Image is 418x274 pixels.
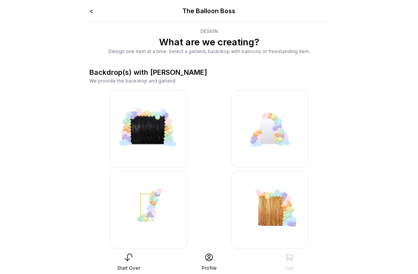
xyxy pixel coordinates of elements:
[110,171,187,248] img: -
[89,78,329,84] div: We provide the backdrop and garland.
[117,265,140,271] div: Start Over
[110,90,187,168] img: -
[89,67,207,78] div: Backdrop(s) with [PERSON_NAME]
[231,171,308,248] img: -
[202,265,217,271] div: Profile
[89,28,329,34] div: Design
[89,36,329,48] p: What are we creating?
[89,7,93,15] a: <
[285,265,294,271] div: Cart
[137,6,281,16] div: The Balloon Boss
[89,48,329,55] div: Design one item at a time. Select a garland, backdrop with balloons or freestanding item.
[231,90,308,168] img: -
